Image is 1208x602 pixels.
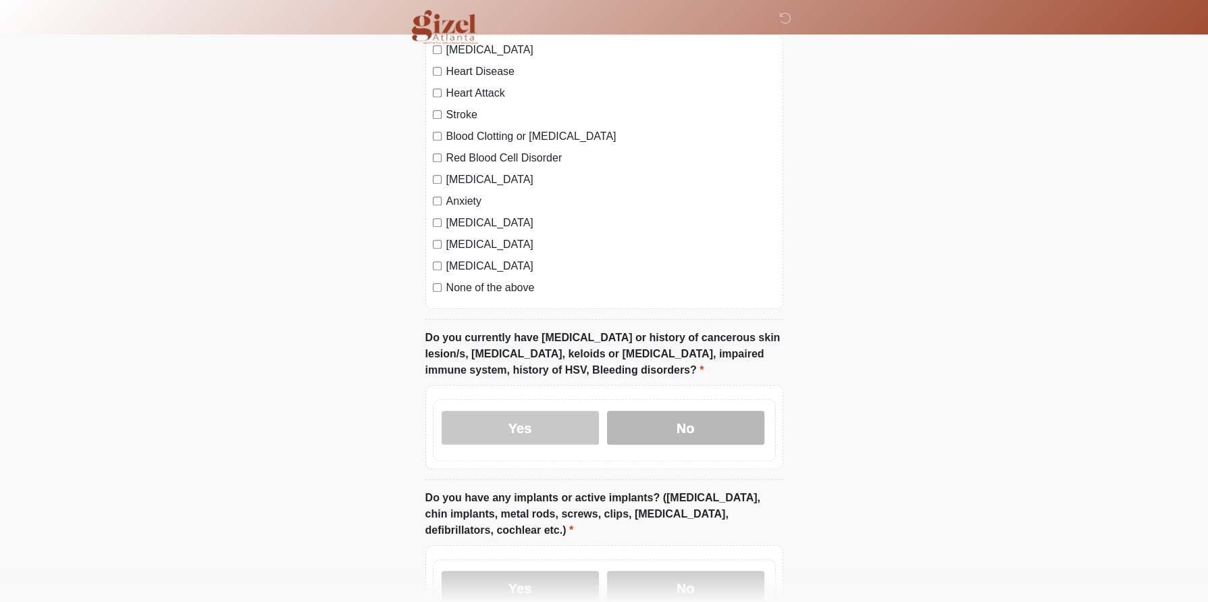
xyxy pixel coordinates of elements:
input: [MEDICAL_DATA] [433,240,442,249]
label: Do you currently have [MEDICAL_DATA] or history of cancerous skin lesion/s, [MEDICAL_DATA], keloi... [425,330,783,378]
label: Stroke [446,107,776,123]
input: Heart Disease [433,67,442,76]
label: [MEDICAL_DATA] [446,236,776,253]
label: No [607,411,764,445]
label: [MEDICAL_DATA] [446,215,776,231]
label: Anxiety [446,193,776,209]
label: [MEDICAL_DATA] [446,258,776,274]
input: None of the above [433,283,442,292]
label: [MEDICAL_DATA] [446,172,776,188]
label: Red Blood Cell Disorder [446,150,776,166]
input: [MEDICAL_DATA] [433,261,442,270]
input: Blood Clotting or [MEDICAL_DATA] [433,132,442,141]
label: None of the above [446,280,776,296]
label: Blood Clotting or [MEDICAL_DATA] [446,128,776,145]
input: [MEDICAL_DATA] [433,175,442,184]
input: Heart Attack [433,89,442,97]
label: Yes [442,411,599,445]
input: Anxiety [433,197,442,205]
label: Heart Disease [446,64,776,80]
input: Red Blood Cell Disorder [433,153,442,162]
input: [MEDICAL_DATA] [433,218,442,227]
label: Heart Attack [446,85,776,101]
label: Do you have any implants or active implants? ([MEDICAL_DATA], chin implants, metal rods, screws, ... [425,490,783,538]
img: Gizel Atlanta Logo [412,10,479,44]
input: Stroke [433,110,442,119]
